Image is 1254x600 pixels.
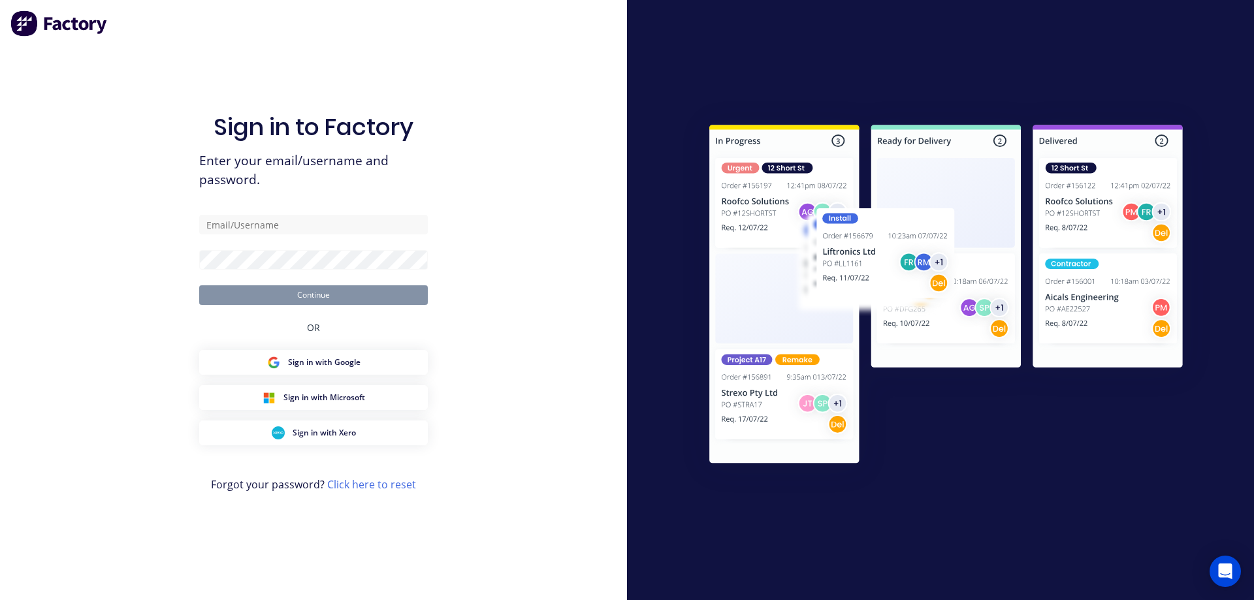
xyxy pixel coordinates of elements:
[288,356,361,368] span: Sign in with Google
[267,356,280,369] img: Google Sign in
[293,427,356,439] span: Sign in with Xero
[214,113,413,141] h1: Sign in to Factory
[272,426,285,439] img: Xero Sign in
[199,385,428,410] button: Microsoft Sign inSign in with Microsoft
[199,151,428,189] span: Enter your email/username and password.
[1210,556,1241,587] div: Open Intercom Messenger
[199,285,428,305] button: Continue
[199,215,428,234] input: Email/Username
[199,350,428,375] button: Google Sign inSign in with Google
[263,391,276,404] img: Microsoft Sign in
[199,420,428,445] button: Xero Sign inSign in with Xero
[681,99,1212,494] img: Sign in
[327,477,416,492] a: Click here to reset
[307,305,320,350] div: OR
[283,392,365,403] span: Sign in with Microsoft
[10,10,108,37] img: Factory
[211,477,416,492] span: Forgot your password?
